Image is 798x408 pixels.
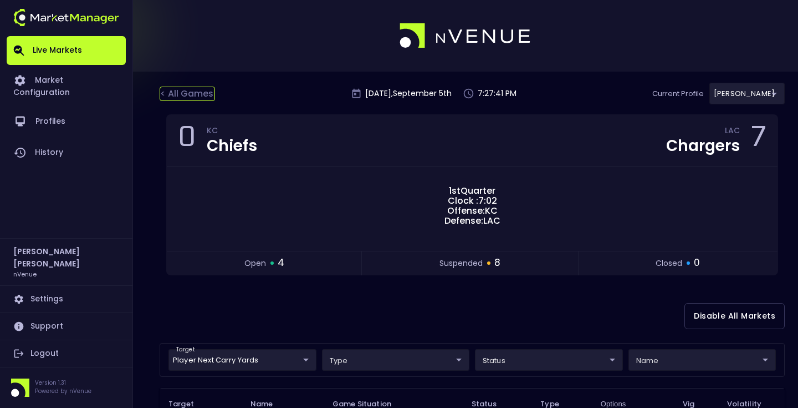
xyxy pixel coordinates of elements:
[13,270,37,278] h3: nVenue
[13,9,119,26] img: logo
[365,88,452,99] p: [DATE] , September 5 th
[35,379,91,387] p: Version 1.31
[494,256,500,270] span: 8
[168,349,316,371] div: target
[7,286,126,313] a: Settings
[207,128,257,137] div: KC
[13,245,119,270] h2: [PERSON_NAME] [PERSON_NAME]
[7,340,126,367] a: Logout
[439,258,483,269] span: suspended
[7,379,126,397] div: Version 1.31Powered by nVenue
[446,186,499,196] span: 1st Quarter
[666,138,740,154] div: Chargers
[444,196,500,206] span: Clock : 7:02
[160,87,215,101] div: < All Games
[444,206,501,216] span: Offense: KC
[478,88,516,99] p: 7:27:41 PM
[7,137,126,168] a: History
[244,258,266,269] span: open
[725,128,740,137] div: LAC
[652,88,704,99] p: Current Profile
[7,313,126,340] a: Support
[751,124,766,157] div: 7
[207,138,257,154] div: Chiefs
[475,349,623,371] div: target
[684,303,785,329] button: Disable All Markets
[441,216,504,226] span: Defense: LAC
[178,124,196,157] div: 0
[278,256,284,270] span: 4
[709,83,785,104] div: target
[322,349,470,371] div: target
[400,23,531,49] img: logo
[7,106,126,137] a: Profiles
[628,349,776,371] div: target
[35,387,91,395] p: Powered by nVenue
[694,256,700,270] span: 0
[7,65,126,106] a: Market Configuration
[656,258,682,269] span: closed
[176,346,195,354] label: target
[7,36,126,65] a: Live Markets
